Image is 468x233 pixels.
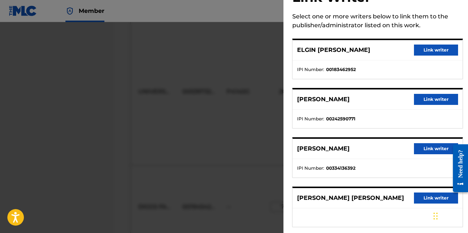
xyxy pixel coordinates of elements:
[297,165,324,172] span: IPI Number :
[297,194,404,202] p: [PERSON_NAME] [PERSON_NAME]
[431,198,468,233] iframe: Chat Widget
[414,45,458,56] button: Link writer
[297,144,350,153] p: [PERSON_NAME]
[297,66,324,73] span: IPI Number :
[433,205,438,227] div: Drag
[447,139,468,198] iframe: Resource Center
[326,66,356,73] strong: 00183462952
[414,143,458,154] button: Link writer
[326,165,356,172] strong: 00334136392
[297,46,370,54] p: ELGIN [PERSON_NAME]
[297,95,350,104] p: [PERSON_NAME]
[9,6,37,16] img: MLC Logo
[414,193,458,204] button: Link writer
[326,116,356,122] strong: 00242590771
[65,7,74,15] img: Top Rightsholder
[297,116,324,122] span: IPI Number :
[414,94,458,105] button: Link writer
[79,7,104,15] span: Member
[292,12,463,30] div: Select one or more writers below to link them to the publisher/administrator listed on this work.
